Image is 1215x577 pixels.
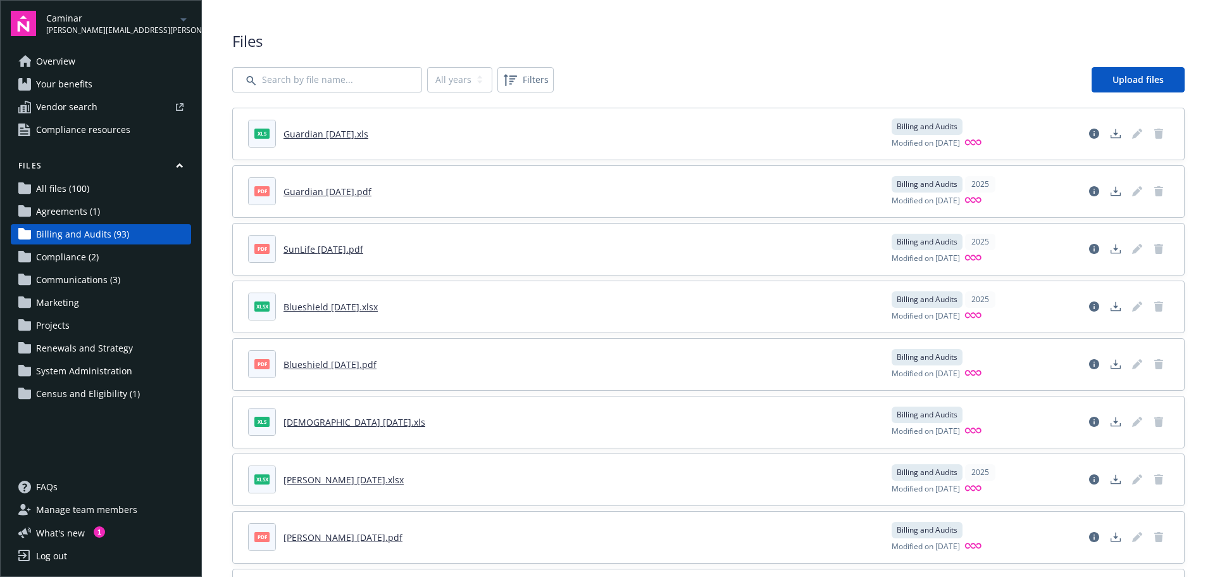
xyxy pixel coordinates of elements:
[36,270,120,290] span: Communications (3)
[1084,239,1104,259] a: View file details
[36,224,129,244] span: Billing and Audits (93)
[1084,181,1104,201] a: View file details
[11,500,191,520] a: Manage team members
[283,186,371,198] a: Guardian [DATE].pdf
[1106,354,1126,374] a: Download document
[1084,124,1104,144] a: View file details
[1127,527,1147,547] a: Edit document
[232,30,1185,52] span: Files
[1149,354,1169,374] a: Delete document
[1149,296,1169,317] span: Delete document
[892,368,960,380] span: Modified on [DATE]
[36,247,99,267] span: Compliance (2)
[892,137,960,149] span: Modified on [DATE]
[1127,412,1147,432] span: Edit document
[11,384,191,404] a: Census and Eligibility (1)
[36,97,97,117] span: Vendor search
[11,11,36,36] img: navigator-logo.svg
[36,74,92,94] span: Your benefits
[283,128,368,140] a: Guardian [DATE].xls
[36,293,79,313] span: Marketing
[1149,239,1169,259] a: Delete document
[36,120,130,140] span: Compliance resources
[1127,239,1147,259] span: Edit document
[1149,412,1169,432] span: Delete document
[965,234,995,250] div: 2025
[1084,527,1104,547] a: View file details
[1106,412,1126,432] a: Download document
[283,474,404,486] a: [PERSON_NAME] [DATE].xlsx
[254,186,270,196] span: pdf
[11,526,105,540] button: What's new1
[11,160,191,176] button: Files
[232,67,422,92] input: Search by file name...
[283,243,363,255] a: SunLife [DATE].pdf
[254,301,270,311] span: xlsx
[254,417,270,426] span: xls
[36,179,89,199] span: All files (100)
[1149,527,1169,547] span: Delete document
[36,201,100,222] span: Agreements (1)
[36,361,132,381] span: System Administration
[1106,527,1126,547] a: Download document
[892,253,960,265] span: Modified on [DATE]
[1084,469,1104,490] a: View file details
[46,11,176,25] span: Caminar
[523,73,549,86] span: Filters
[892,426,960,438] span: Modified on [DATE]
[1127,354,1147,374] span: Edit document
[1106,124,1126,144] a: Download document
[11,361,191,381] a: System Administration
[11,224,191,244] a: Billing and Audits (93)
[1127,469,1147,490] span: Edit document
[11,338,191,358] a: Renewals and Strategy
[1106,296,1126,317] a: Download document
[11,315,191,336] a: Projects
[11,97,191,117] a: Vendor search
[1084,296,1104,317] a: View file details
[1127,181,1147,201] a: Edit document
[283,358,377,371] a: Blueshield [DATE].pdf
[965,464,995,481] div: 2025
[36,338,133,358] span: Renewals and Strategy
[1149,469,1169,490] a: Delete document
[892,541,960,553] span: Modified on [DATE]
[965,291,995,308] div: 2025
[892,195,960,207] span: Modified on [DATE]
[897,467,957,478] span: Billing and Audits
[46,11,191,36] button: Caminar[PERSON_NAME][EMAIL_ADDRESS][PERSON_NAME][DOMAIN_NAME]arrowDropDown
[897,294,957,305] span: Billing and Audits
[46,25,176,36] span: [PERSON_NAME][EMAIL_ADDRESS][PERSON_NAME][DOMAIN_NAME]
[283,416,425,428] a: [DEMOGRAPHIC_DATA] [DATE].xls
[1127,124,1147,144] span: Edit document
[36,51,75,72] span: Overview
[254,129,270,138] span: xls
[1127,296,1147,317] span: Edit document
[11,51,191,72] a: Overview
[897,121,957,132] span: Billing and Audits
[36,384,140,404] span: Census and Eligibility (1)
[1149,181,1169,201] span: Delete document
[892,483,960,495] span: Modified on [DATE]
[497,67,554,92] button: Filters
[1149,124,1169,144] span: Delete document
[283,531,402,543] a: [PERSON_NAME] [DATE].pdf
[254,474,270,484] span: xlsx
[1084,354,1104,374] a: View file details
[11,270,191,290] a: Communications (3)
[176,11,191,27] a: arrowDropDown
[36,315,70,336] span: Projects
[254,244,270,253] span: pdf
[36,500,137,520] span: Manage team members
[11,74,191,94] a: Your benefits
[1106,239,1126,259] a: Download document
